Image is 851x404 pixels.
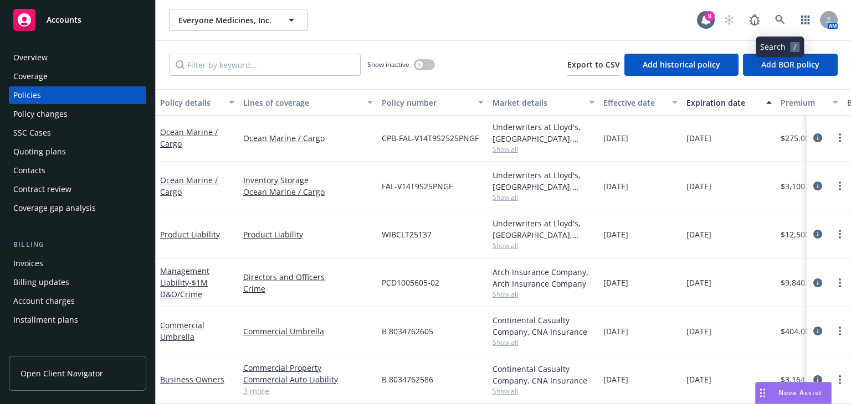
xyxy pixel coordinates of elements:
div: Policies [13,86,41,104]
a: Quoting plans [9,143,146,160]
button: Expiration date [682,89,776,116]
div: Policy changes [13,105,68,123]
div: Billing [9,239,146,250]
div: Premium [781,97,826,108]
span: Nova Assist [778,388,822,397]
a: more [833,324,847,338]
span: Show inactive [367,60,409,69]
div: Arch Insurance Company, Arch Insurance Company [493,266,594,289]
a: Overview [9,49,146,66]
div: Continental Casualty Company, CNA Insurance [493,363,594,386]
span: Show all [493,289,594,299]
div: Effective date [603,97,665,108]
span: [DATE] [603,229,628,240]
a: Coverage [9,68,146,85]
a: SSC Cases [9,124,146,142]
a: Search [769,9,791,31]
button: Nova Assist [755,382,832,404]
a: more [833,179,847,193]
a: Installment plans [9,311,146,329]
button: Market details [488,89,599,116]
div: Underwriters at Lloyd's, [GEOGRAPHIC_DATA], [PERSON_NAME] of [GEOGRAPHIC_DATA], [PERSON_NAME] Cargo [493,121,594,144]
a: more [833,227,847,241]
a: Accounts [9,4,146,35]
a: Switch app [794,9,817,31]
a: Invoices [9,255,146,272]
span: [DATE] [686,180,711,192]
span: CPB-FAL-V14T9S2525PNGF [382,132,479,144]
a: Directors and Officers [243,271,373,283]
a: more [833,131,847,144]
a: circleInformation [811,227,824,241]
div: Lines of coverage [243,97,361,108]
span: Open Client Navigator [20,367,103,379]
a: Product Liability [160,229,220,240]
a: Management Liability [160,266,209,299]
span: Show all [493,241,594,250]
span: [DATE] [603,374,628,385]
a: Start snowing [718,9,740,31]
span: $3,164.00 [781,374,816,385]
button: Premium [776,89,843,116]
div: Coverage [13,68,48,85]
a: Ocean Marine / Cargo [160,127,218,149]
a: circleInformation [811,324,824,338]
div: Continental Casualty Company, CNA Insurance [493,314,594,338]
span: [DATE] [686,325,711,337]
span: $404.00 [781,325,809,337]
div: Installment plans [13,311,78,329]
a: Business Owners [160,374,224,385]
div: Policy number [382,97,471,108]
button: Add BOR policy [743,54,838,76]
a: Account charges [9,292,146,310]
div: Overview [13,49,48,66]
a: Commercial Property [243,362,373,374]
div: Underwriters at Lloyd's, [GEOGRAPHIC_DATA], [PERSON_NAME] of [GEOGRAPHIC_DATA], Clinical Trials I... [493,217,594,241]
div: Expiration date [686,97,760,108]
span: Accounts [47,15,81,24]
span: $3,100.00 [781,180,816,192]
span: [DATE] [686,132,711,144]
a: Inventory Storage [243,174,373,186]
div: Policy details [160,97,222,108]
a: Contract review [9,180,146,198]
button: Everyone Medicines, Inc. [169,9,307,31]
div: Market details [493,97,582,108]
span: FAL-V14T9S25PNGF [382,180,453,192]
a: circleInformation [811,373,824,386]
span: Export to CSV [567,59,620,70]
a: Billing updates [9,273,146,291]
span: $12,500.00 [781,229,821,240]
span: Add historical policy [643,59,720,70]
span: $275.00 [781,132,809,144]
div: SSC Cases [13,124,51,142]
input: Filter by keyword... [169,54,361,76]
a: Ocean Marine / Cargo [160,175,218,197]
span: [DATE] [686,374,711,385]
a: Report a Bug [744,9,766,31]
a: circleInformation [811,276,824,289]
div: Quoting plans [13,143,66,160]
button: Export to CSV [567,54,620,76]
a: Policies [9,86,146,104]
a: more [833,373,847,386]
span: [DATE] [686,277,711,288]
span: Show all [493,386,594,396]
span: B 8034762605 [382,325,433,337]
div: Account charges [13,292,75,310]
a: Ocean Marine / Cargo [243,132,373,144]
span: Everyone Medicines, Inc. [178,14,274,26]
div: Invoices [13,255,43,272]
button: Lines of coverage [239,89,377,116]
a: 3 more [243,385,373,397]
span: [DATE] [603,325,628,337]
a: circleInformation [811,179,824,193]
span: PCD1005605-02 [382,277,439,288]
span: Show all [493,193,594,202]
a: Commercial Umbrella [243,325,373,337]
div: Underwriters at Lloyd's, [GEOGRAPHIC_DATA], [PERSON_NAME] of [GEOGRAPHIC_DATA], [PERSON_NAME] Cargo [493,169,594,193]
div: Coverage gap analysis [13,199,96,217]
span: $9,840.00 [781,277,816,288]
span: Show all [493,144,594,154]
a: Crime [243,283,373,294]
